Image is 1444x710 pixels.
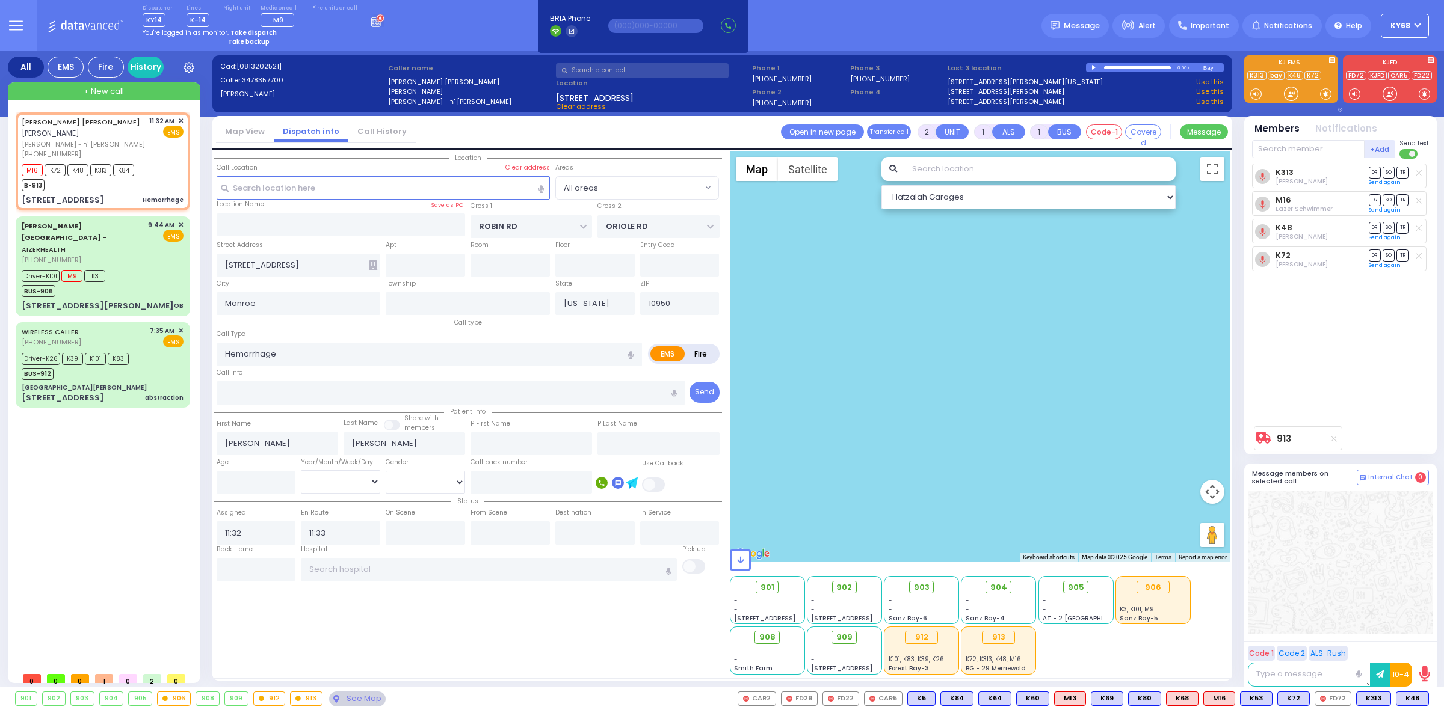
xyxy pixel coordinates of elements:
label: Caller name [388,63,552,73]
div: Bay [1203,63,1224,72]
a: K72 [1276,251,1291,260]
div: BLS [1396,691,1429,706]
span: BG - 29 Merriewold S. [966,664,1033,673]
span: - [734,605,738,614]
label: Gender [386,458,409,467]
div: 905 [129,692,152,705]
strong: Take backup [228,37,270,46]
span: Send text [1399,139,1429,148]
a: Use this [1196,77,1224,87]
span: 901 [761,581,774,593]
label: Use Callback [642,459,683,468]
span: Location [449,153,487,162]
div: 912 [905,631,938,644]
label: Call Info [217,368,242,378]
label: Lines [187,5,209,12]
span: Driver-K101 [22,270,60,282]
span: - [734,655,738,664]
div: BLS [1128,691,1161,706]
span: members [404,423,435,432]
label: Entry Code [640,240,674,250]
span: TR [1396,167,1409,178]
button: Send [690,382,720,403]
label: Township [386,279,416,289]
label: Last 3 location [948,63,1085,73]
span: BUS-912 [22,368,54,380]
div: ALS [1054,691,1086,706]
img: message.svg [1051,21,1060,30]
span: K313 [90,164,111,176]
a: 913 [1277,434,1291,443]
span: SO [1383,167,1395,178]
img: red-radio-icon.svg [743,696,749,702]
div: BLS [1277,691,1310,706]
div: CAR5 [864,691,902,706]
div: All [8,57,44,78]
span: ✕ [178,326,184,336]
div: BLS [1240,691,1273,706]
img: comment-alt.png [1360,475,1366,481]
div: 903 [71,692,94,705]
span: 0 [1415,472,1426,483]
span: K72, K313, K48, M16 [966,655,1021,664]
span: Notifications [1264,20,1312,31]
button: ALS-Rush [1309,646,1348,661]
span: All areas [564,182,598,194]
label: P First Name [471,419,510,429]
label: [PERSON_NAME] [220,89,384,99]
span: - [811,646,815,655]
span: Shia Lieberman [1276,232,1328,241]
div: M13 [1054,691,1086,706]
div: [STREET_ADDRESS] [22,392,104,404]
span: 2 [143,674,161,683]
a: Send again [1369,234,1401,241]
label: Street Address [217,240,263,250]
a: Use this [1196,87,1224,97]
span: SO [1383,194,1395,206]
img: Logo [48,18,128,33]
span: 902 [836,581,852,593]
a: Open in new page [781,124,864,139]
label: Last Name [344,418,378,428]
span: Call type [448,318,488,327]
span: K84 [113,164,134,176]
label: First Name [217,419,251,429]
span: ✕ [178,116,184,126]
button: Toggle fullscreen view [1200,157,1224,181]
input: Search member [1252,140,1365,158]
label: Age [217,458,229,467]
span: BRIA Phone [550,13,590,24]
div: BLS [978,691,1011,706]
span: K3, K101, M9 [1120,605,1154,614]
span: [PERSON_NAME] [22,128,79,138]
div: 908 [196,692,219,705]
label: Fire [684,346,718,361]
div: BLS [907,691,936,706]
span: Other building occupants [369,260,377,270]
label: State [555,279,572,289]
a: Dispatch info [274,126,348,137]
span: - [734,596,738,605]
span: M9 [61,270,82,282]
div: [STREET_ADDRESS][PERSON_NAME] [22,300,174,312]
a: Map View [216,126,274,137]
span: [STREET_ADDRESS][PERSON_NAME] [811,664,925,673]
div: Fire [88,57,124,78]
span: [PERSON_NAME][GEOGRAPHIC_DATA] - [22,221,106,243]
div: FD29 [781,691,818,706]
a: K313 [1276,168,1294,177]
label: Dispatcher [143,5,173,12]
a: K48 [1276,223,1292,232]
label: Destination [555,508,591,518]
span: Phone 3 [850,63,944,73]
span: Berish Weiser [1276,177,1328,186]
span: K83 [108,353,129,365]
label: Cad: [220,61,384,72]
span: Message [1064,20,1100,32]
span: Phone 4 [850,87,944,97]
button: Code 1 [1248,646,1275,661]
button: Members [1254,122,1300,136]
label: Fire units on call [312,5,357,12]
span: Sanz Bay-5 [1120,614,1158,623]
span: - [811,605,815,614]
